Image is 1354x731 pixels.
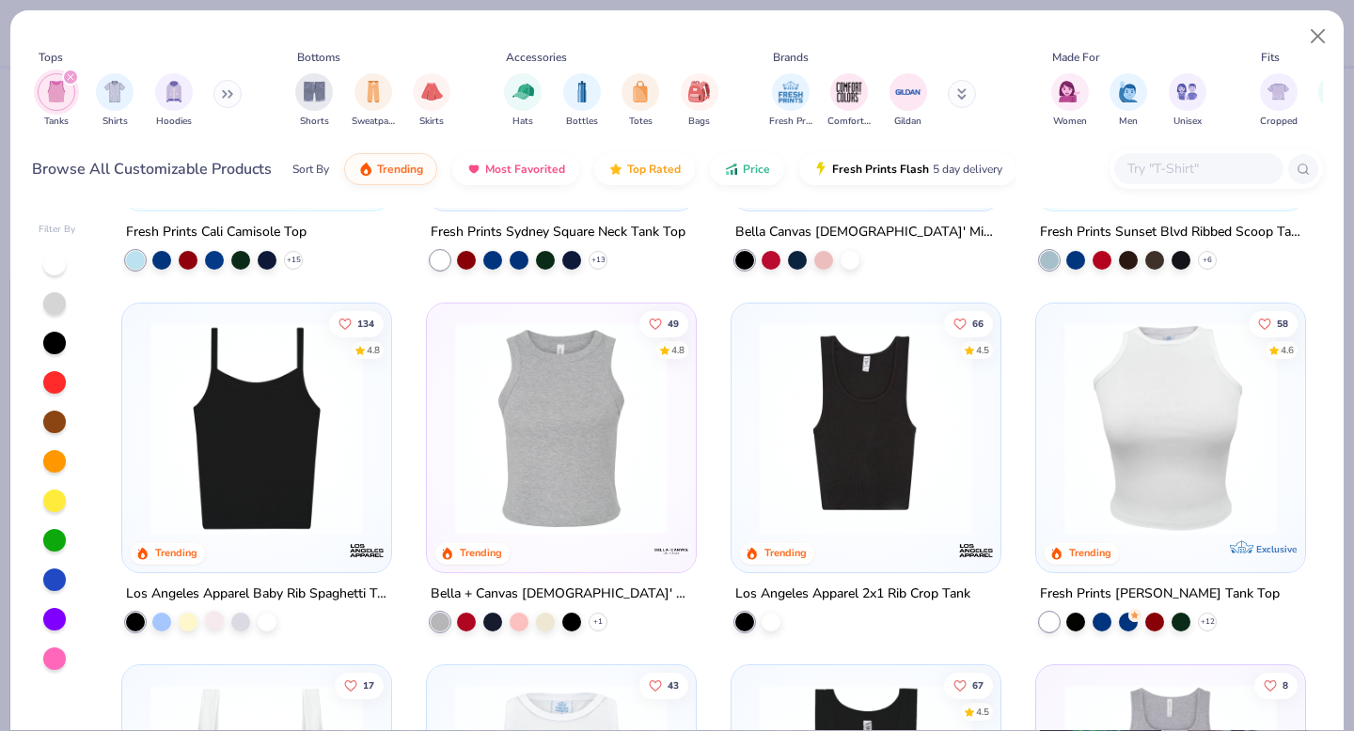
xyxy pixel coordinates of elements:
[1118,81,1139,102] img: Men Image
[743,162,770,177] span: Price
[155,73,193,129] button: filter button
[681,73,718,129] div: filter for Bags
[827,73,871,129] div: filter for Comfort Colors
[46,81,67,102] img: Tanks Image
[688,81,709,102] img: Bags Image
[1040,221,1301,244] div: Fresh Prints Sunset Blvd Ribbed Scoop Tank Top
[832,162,929,177] span: Fresh Prints Flash
[890,73,927,129] div: filter for Gildan
[38,73,75,129] button: filter button
[1169,73,1206,129] div: filter for Unisex
[1260,73,1298,129] button: filter button
[1255,542,1296,554] span: Exclusive
[769,115,812,129] span: Fresh Prints
[297,49,340,66] div: Bottoms
[287,255,301,266] span: + 15
[1119,115,1138,129] span: Men
[976,343,989,357] div: 4.5
[1169,73,1206,129] button: filter button
[1176,81,1198,102] img: Unisex Image
[957,531,995,568] img: Los Angeles Apparel logo
[506,49,567,66] div: Accessories
[769,73,812,129] div: filter for Fresh Prints
[421,81,443,102] img: Skirts Image
[96,73,134,129] div: filter for Shirts
[944,672,993,698] button: Like
[1055,322,1286,535] img: 72ba704f-09a2-4d3f-9e57-147d586207a1
[1267,81,1289,102] img: Cropped Image
[981,322,1212,535] img: babdc877-5b71-4637-b930-aa0e5ad35ba9
[777,78,805,106] img: Fresh Prints Image
[1126,158,1270,179] input: Try "T-Shirt"
[608,162,623,177] img: TopRated.gif
[292,161,329,178] div: Sort By
[769,73,812,129] button: filter button
[572,81,592,102] img: Bottles Image
[1260,73,1298,129] div: filter for Cropped
[566,115,598,129] span: Bottles
[344,153,437,185] button: Trending
[419,115,444,129] span: Skirts
[1254,672,1298,698] button: Like
[96,73,134,129] button: filter button
[431,582,692,605] div: Bella + Canvas [DEMOGRAPHIC_DATA]' Micro Ribbed Racerback Tank
[504,73,542,129] div: filter for Hats
[593,615,603,627] span: + 1
[639,672,688,698] button: Like
[677,322,908,535] img: a2c1212f-7889-4602-8399-578c484ff67d
[688,115,710,129] span: Bags
[431,221,685,244] div: Fresh Prints Sydney Square Neck Tank Top
[1200,615,1214,627] span: + 12
[352,115,395,129] span: Sweatpants
[512,81,534,102] img: Hats Image
[629,115,653,129] span: Totes
[1300,19,1336,54] button: Close
[668,680,679,690] span: 43
[710,153,784,185] button: Price
[735,582,970,605] div: Los Angeles Apparel 2x1 Rib Crop Tank
[39,223,76,237] div: Filter By
[466,162,481,177] img: most_fav.gif
[627,162,681,177] span: Top Rated
[799,153,1016,185] button: Fresh Prints Flash5 day delivery
[295,73,333,129] button: filter button
[668,319,679,328] span: 49
[773,49,809,66] div: Brands
[630,81,651,102] img: Totes Image
[330,310,385,336] button: Like
[894,115,921,129] span: Gildan
[336,672,385,698] button: Like
[972,319,984,328] span: 66
[352,73,395,129] div: filter for Sweatpants
[164,81,184,102] img: Hoodies Image
[104,81,126,102] img: Shirts Image
[735,221,997,244] div: Bella Canvas [DEMOGRAPHIC_DATA]' Micro Ribbed Scoop Tank
[1040,582,1280,605] div: Fresh Prints [PERSON_NAME] Tank Top
[681,73,718,129] button: filter button
[1110,73,1147,129] button: filter button
[1203,255,1212,266] span: + 6
[972,680,984,690] span: 67
[126,221,307,244] div: Fresh Prints Cali Camisole Top
[1277,319,1288,328] span: 58
[295,73,333,129] div: filter for Shorts
[1051,73,1089,129] div: filter for Women
[155,73,193,129] div: filter for Hoodies
[512,115,533,129] span: Hats
[32,158,272,180] div: Browse All Customizable Products
[827,115,871,129] span: Comfort Colors
[933,159,1002,180] span: 5 day delivery
[352,73,395,129] button: filter button
[813,162,828,177] img: flash.gif
[1051,73,1089,129] button: filter button
[622,73,659,129] button: filter button
[1059,81,1080,102] img: Women Image
[38,73,75,129] div: filter for Tanks
[1249,310,1298,336] button: Like
[750,322,982,535] img: 6c4b066c-2f15-42b2-bf81-c85d51316157
[504,73,542,129] button: filter button
[413,73,450,129] button: filter button
[304,81,325,102] img: Shorts Image
[976,705,989,719] div: 4.5
[944,310,993,336] button: Like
